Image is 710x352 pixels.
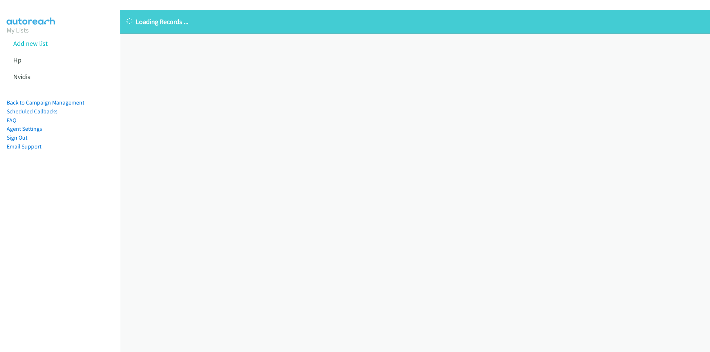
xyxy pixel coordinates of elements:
[126,17,703,27] p: Loading Records ...
[7,108,58,115] a: Scheduled Callbacks
[13,39,48,48] a: Add new list
[13,56,21,64] a: Hp
[7,26,29,34] a: My Lists
[7,117,16,124] a: FAQ
[7,134,27,141] a: Sign Out
[7,125,42,132] a: Agent Settings
[13,72,31,81] a: Nvidia
[7,143,41,150] a: Email Support
[7,99,84,106] a: Back to Campaign Management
